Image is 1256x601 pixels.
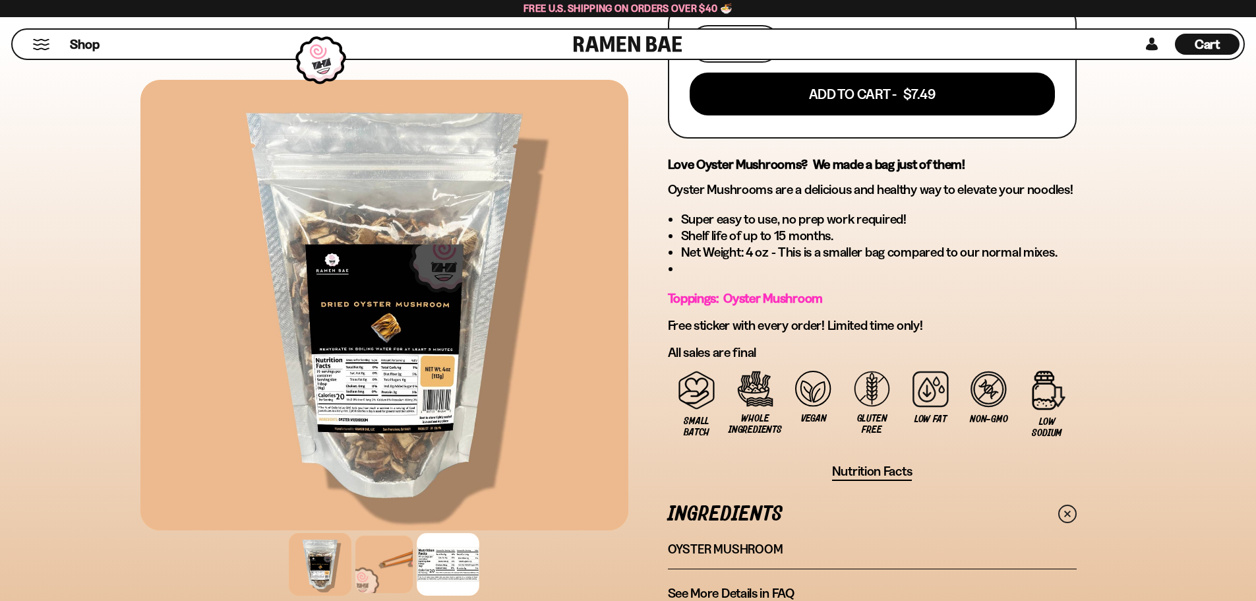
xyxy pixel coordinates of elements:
[832,463,912,480] span: Nutrition Facts
[668,344,1077,361] p: All sales are final
[668,181,1077,198] p: Oyster Mushrooms are a delicious and healthy way to elevate your noodles!
[668,290,823,306] span: Toppings: Oyster Mushroom
[681,228,1077,244] li: Shelf life of up to 15 months.
[674,416,720,438] span: Small Batch
[970,414,1007,425] span: Non-GMO
[832,463,912,481] button: Nutrition Facts
[523,2,733,15] span: Free U.S. Shipping on Orders over $40 🍜
[32,39,50,50] button: Mobile Menu Trigger
[1175,30,1240,59] a: Cart
[1025,416,1070,439] span: Low Sodium
[801,413,827,424] span: Vegan
[729,413,781,435] span: Whole Ingredients
[914,414,946,425] span: Low Fat
[70,36,100,53] span: Shop
[1195,36,1220,52] span: Cart
[668,491,1077,537] a: Ingredients
[70,34,100,55] a: Shop
[668,541,1077,558] p: Oyster Mushroom
[681,244,1077,261] li: Net Weight: 4 oz - This is a smaller bag compared to our normal mixes.
[668,317,923,333] span: Free sticker with every order! Limited time only!
[668,156,965,172] strong: Love Oyster Mushrooms? We made a bag just of them!
[849,413,895,435] span: Gluten Free
[681,211,1077,228] li: Super easy to use, no prep work required!
[690,73,1055,115] button: Add To Cart - $7.49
